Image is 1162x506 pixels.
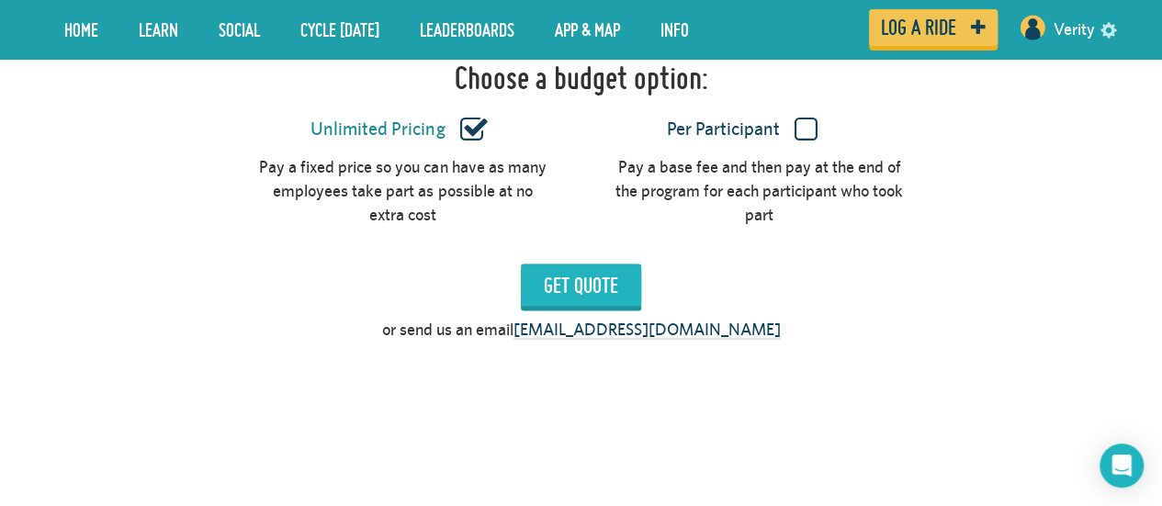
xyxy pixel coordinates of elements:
span: Log a ride [881,19,956,36]
label: Unlimited Pricing [254,118,544,141]
h1: Choose a budget option: [455,60,708,96]
a: [EMAIL_ADDRESS][DOMAIN_NAME] [513,320,781,340]
div: Pay a base fee and then pay at the end of the program for each participant who took part [615,155,905,226]
img: User profile image [1018,13,1047,42]
label: Per Participant [597,118,887,141]
a: Social [205,6,274,52]
a: Leaderboards [406,6,528,52]
p: or send us an email [382,318,781,342]
a: Info [647,6,703,52]
div: Pay a fixed price so you can have as many employees take part as possible at no extra cost [257,155,547,226]
a: App & Map [541,6,634,52]
a: settings drop down toggle [1100,20,1117,38]
a: Cycle [DATE] [287,6,393,52]
input: Get Quote [521,264,641,307]
a: Home [51,6,112,52]
a: LEARN [125,6,192,52]
a: Log a ride [869,9,998,46]
a: Verity [1054,7,1095,51]
div: Open Intercom Messenger [1100,444,1144,488]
